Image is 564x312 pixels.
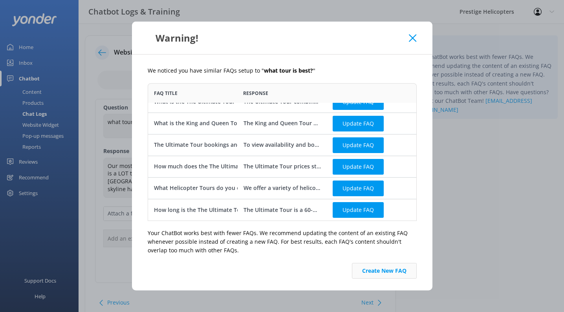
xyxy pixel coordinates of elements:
span: Response [243,89,268,97]
button: Update FAQ [333,202,384,218]
button: Update FAQ [333,180,384,196]
button: Update FAQ [333,159,384,174]
div: grid [148,103,417,221]
div: The King and Queen Tour offers a close-up aerial view of two of [GEOGRAPHIC_DATA]’s most iconic b... [243,119,321,128]
div: Warning! [148,31,409,44]
div: The Ultimate Tour is a 60-minute helicopter ride offering the most comprehensive sightseeing expe... [243,205,321,214]
div: row [148,113,417,134]
div: row [148,156,417,177]
div: We offer a variety of helicopter tours across [GEOGRAPHIC_DATA], including city skylines, natural... [243,184,321,192]
p: We noticed you have similar FAQs setup to " " [148,66,417,75]
b: what tour is best? [264,67,313,74]
button: Update FAQ [333,137,384,153]
span: FAQ Title [154,89,178,97]
div: What Helicopter Tours do you offer [154,184,250,192]
div: How much does the The Ultimate Tour cost [154,162,271,171]
div: The Ultimate Tour prices start at $395 per person, with a 2-person minimum. For current pricing, ... [243,162,321,171]
div: How long is the The Ultimate Tour [154,205,246,214]
div: row [148,177,417,199]
div: row [148,134,417,156]
div: To view availability and book The Ultimate Tour, visit [URL][DOMAIN_NAME] [243,140,321,149]
button: Update FAQ [333,94,384,109]
button: Create New FAQ [352,263,417,279]
div: The Ultimate Tour bookings and availability [154,140,271,149]
div: What is the The Ultimate Tour [154,97,235,106]
button: Close [409,34,416,42]
div: What is the King and Queen Tour [154,119,243,128]
button: Update FAQ [333,115,384,131]
p: Your ChatBot works best with fewer FAQs. We recommend updating the content of an existing FAQ whe... [148,229,417,255]
div: row [148,199,417,221]
div: The Ultimate Tour combines all of our top-flight experiences into one unforgettable package. You ... [243,97,321,106]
